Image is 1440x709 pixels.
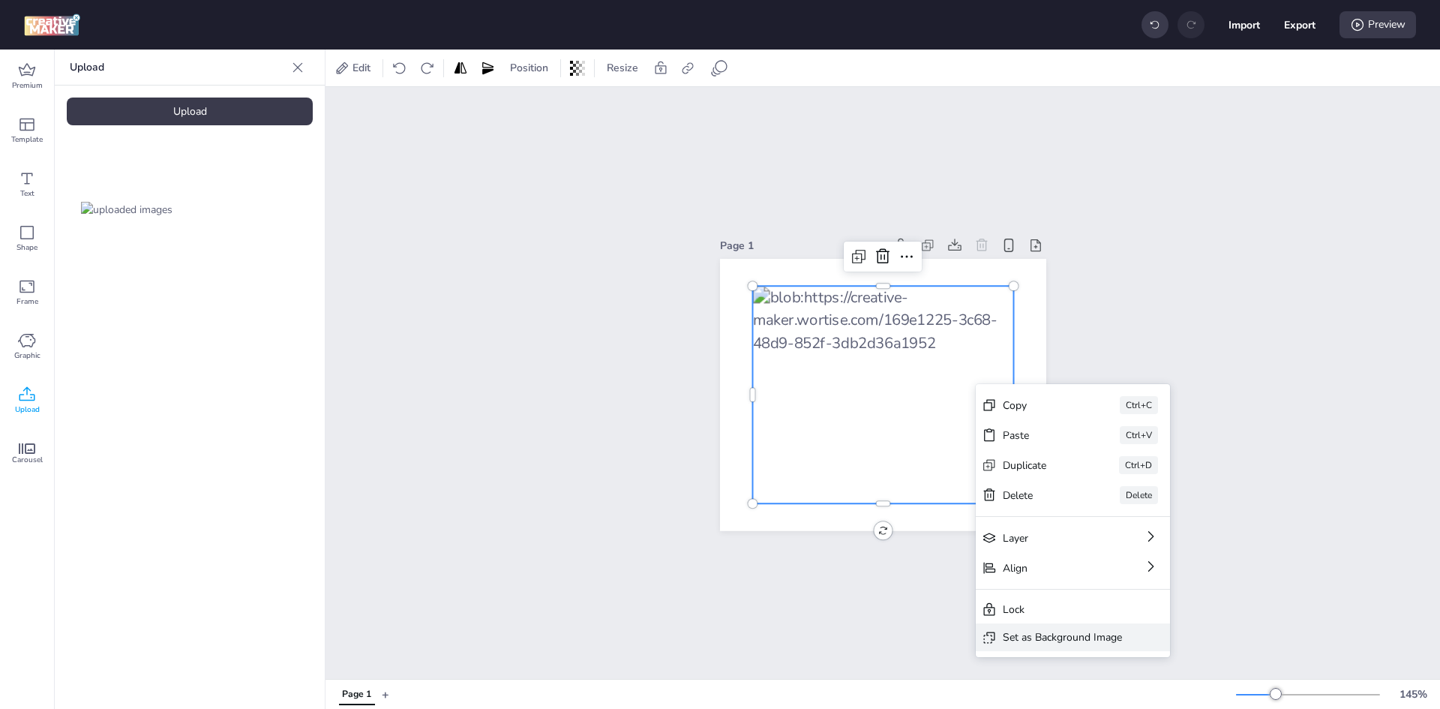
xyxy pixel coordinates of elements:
button: Export [1284,9,1315,41]
div: Paste [1003,428,1078,443]
button: + [382,681,389,707]
div: Preview [1339,11,1416,38]
span: Template [11,134,43,146]
div: Ctrl+D [1119,456,1158,474]
div: Ctrl+V [1120,426,1158,444]
div: Delete [1003,488,1078,503]
div: Tabs [331,681,382,707]
div: Layer [1003,530,1101,546]
div: Upload [67,98,313,125]
div: Ctrl+C [1120,396,1158,414]
span: Edit [349,60,373,76]
div: Page 1 [342,688,371,701]
span: Frame [16,296,38,308]
span: Position [507,60,551,76]
button: Import [1228,9,1260,41]
div: 145 % [1395,686,1431,702]
span: Graphic [14,350,40,362]
span: Carousel [12,454,43,466]
span: Upload [15,404,40,416]
p: Upload [70,50,286,86]
img: uploaded images [81,202,172,218]
span: Shape [16,242,37,254]
span: Premium [12,80,43,92]
div: Duplicate [1003,458,1077,473]
span: Resize [604,60,641,76]
div: Set as Background Image [1003,629,1122,645]
div: Align [1003,560,1101,576]
div: Page 1 [720,238,884,254]
div: Lock [1003,602,1122,617]
span: Text [20,188,34,200]
div: Copy [1003,398,1078,413]
div: Delete [1120,486,1158,504]
img: logo Creative Maker [24,14,80,36]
